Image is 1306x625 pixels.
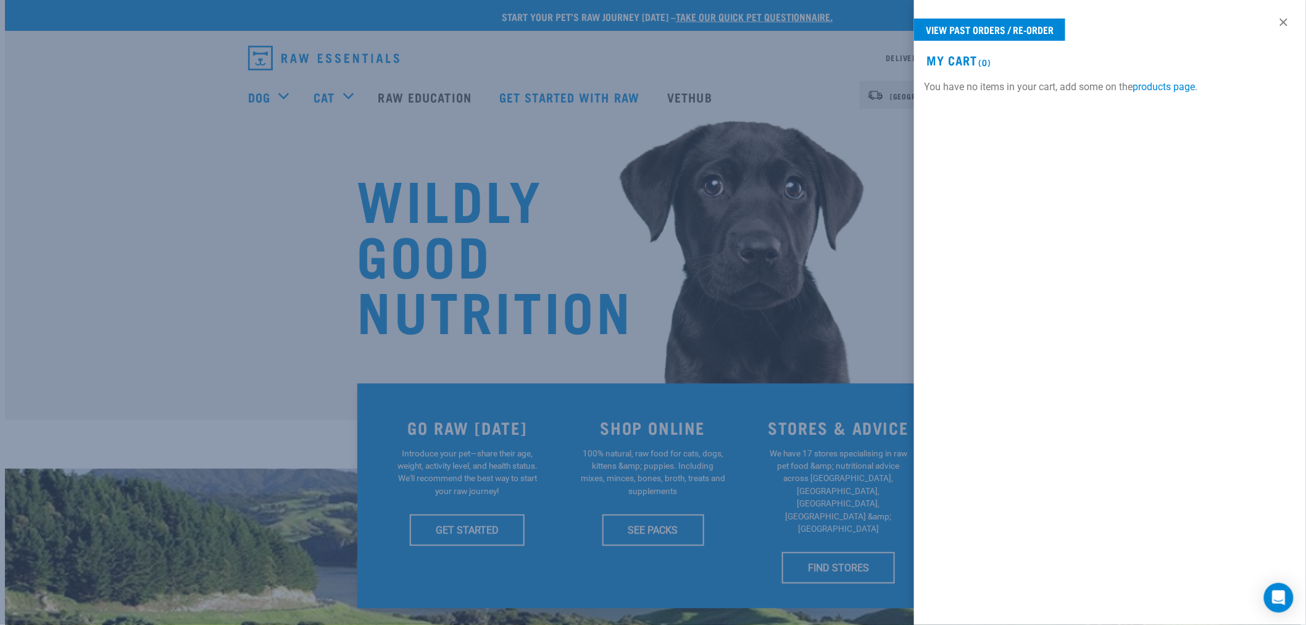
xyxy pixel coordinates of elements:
span: (0) [977,60,991,64]
p: You have no items in your cart, add some on the . [914,80,1306,94]
a: View past orders / re-order [914,19,1065,41]
a: products page [1133,81,1195,93]
div: Open Intercom Messenger [1264,583,1294,613]
h2: My Cart [914,53,1306,67]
